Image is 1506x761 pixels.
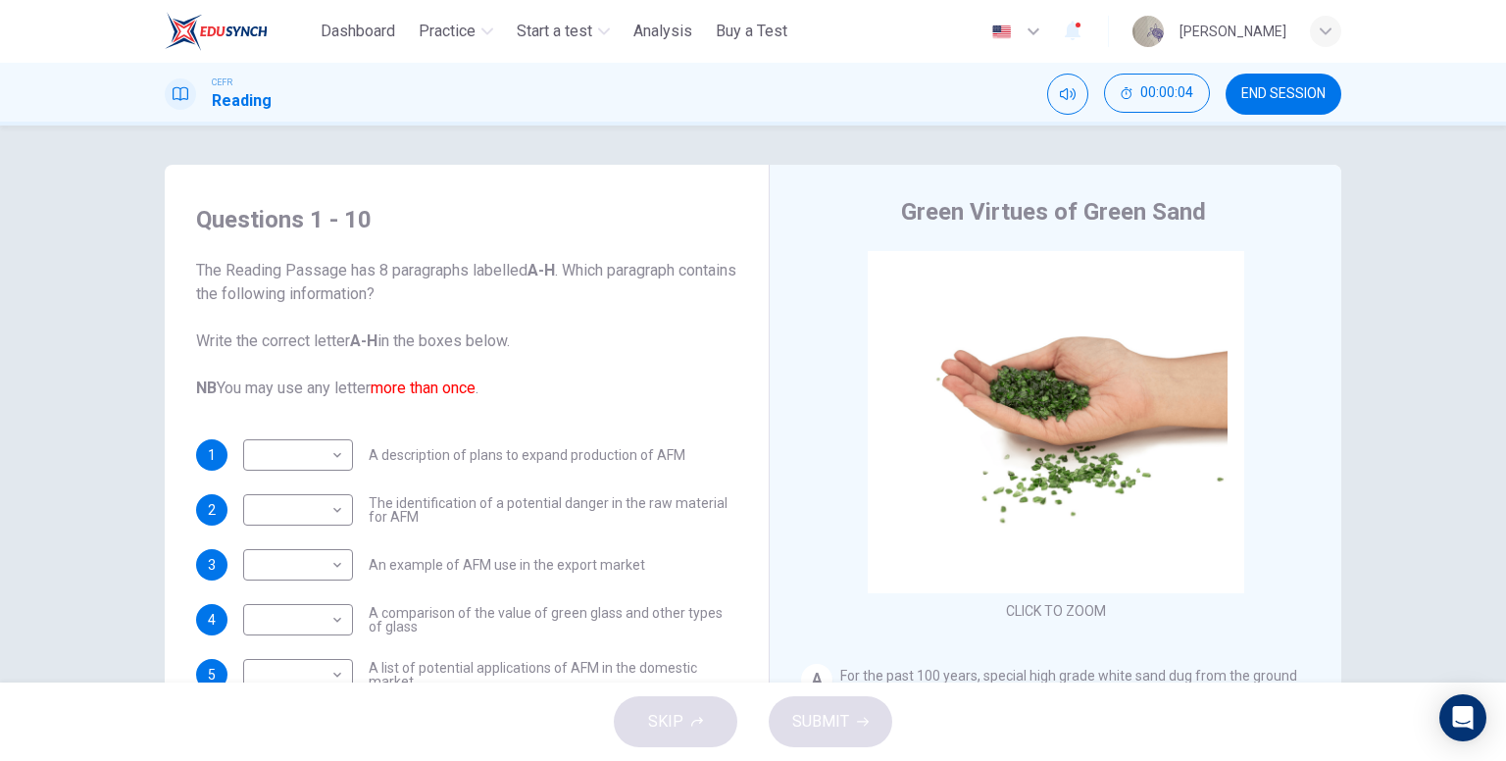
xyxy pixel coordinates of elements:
[369,661,737,688] span: A list of potential applications of AFM in the domestic market
[527,261,555,279] b: A-H
[633,20,692,43] span: Analysis
[716,20,787,43] span: Buy a Test
[165,12,313,51] a: ELTC logo
[196,204,737,235] h4: Questions 1 - 10
[626,14,700,49] button: Analysis
[708,14,795,49] button: Buy a Test
[1180,20,1286,43] div: [PERSON_NAME]
[165,12,268,51] img: ELTC logo
[517,20,592,43] span: Start a test
[208,668,216,682] span: 5
[989,25,1014,39] img: en
[371,379,476,397] font: more than once
[509,14,618,49] button: Start a test
[313,14,403,49] button: Dashboard
[208,558,216,572] span: 3
[801,664,832,695] div: A
[350,331,377,350] b: A-H
[208,448,216,462] span: 1
[1140,85,1193,101] span: 00:00:04
[196,379,217,397] b: NB
[196,259,737,400] span: The Reading Passage has 8 paragraphs labelled . Which paragraph contains the following informatio...
[1132,16,1164,47] img: Profile picture
[411,14,501,49] button: Practice
[212,89,272,113] h1: Reading
[212,76,232,89] span: CEFR
[1439,694,1486,741] div: Open Intercom Messenger
[369,448,685,462] span: A description of plans to expand production of AFM
[369,558,645,572] span: An example of AFM use in the export market
[1104,74,1210,113] button: 00:00:04
[1241,86,1326,102] span: END SESSION
[208,503,216,517] span: 2
[419,20,476,43] span: Practice
[1226,74,1341,115] button: END SESSION
[369,496,737,524] span: The identification of a potential danger in the raw material for AFM
[901,196,1206,228] h4: Green Virtues of Green Sand
[369,606,737,634] span: A comparison of the value of green glass and other types of glass
[1047,74,1088,115] div: Mute
[208,613,216,627] span: 4
[321,20,395,43] span: Dashboard
[1104,74,1210,115] div: Hide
